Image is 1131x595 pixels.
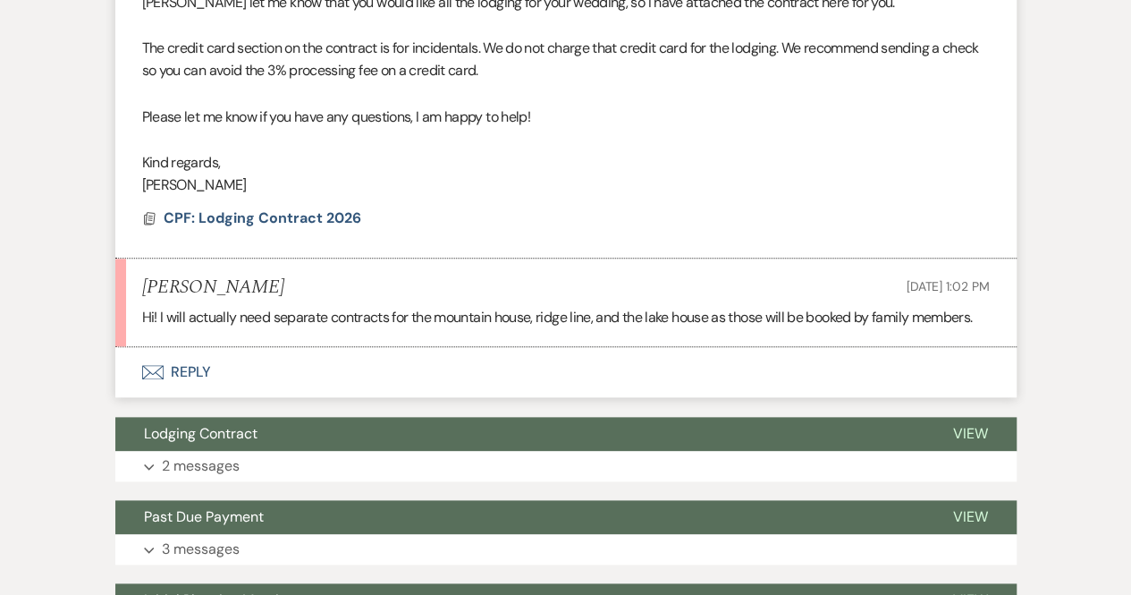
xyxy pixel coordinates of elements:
p: Please let me know if you have any questions, I am happy to help! [142,106,990,129]
span: [DATE] 1:02 PM [906,278,989,294]
button: 2 messages [115,451,1017,481]
p: The credit card section on the contract is for incidentals. We do not charge that credit card for... [142,37,990,82]
button: Past Due Payment [115,500,924,534]
p: 2 messages [162,455,240,478]
span: CPF: Lodging Contract 2026 [164,208,361,227]
span: Lodging Contract [144,424,257,443]
button: 3 messages [115,534,1017,565]
button: CPF: Lodging Contract 2026 [164,208,366,229]
span: View [953,424,988,443]
button: View [924,500,1017,534]
p: [PERSON_NAME] [142,174,990,197]
p: 3 messages [162,538,240,561]
button: Reply [115,347,1017,397]
button: View [924,417,1017,451]
p: Hi! I will actually need separate contracts for the mountain house, ridge line, and the lake hous... [142,306,990,329]
button: Lodging Contract [115,417,924,451]
span: View [953,507,988,526]
p: Kind regards, [142,151,990,174]
span: Past Due Payment [144,507,264,526]
h5: [PERSON_NAME] [142,276,284,299]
